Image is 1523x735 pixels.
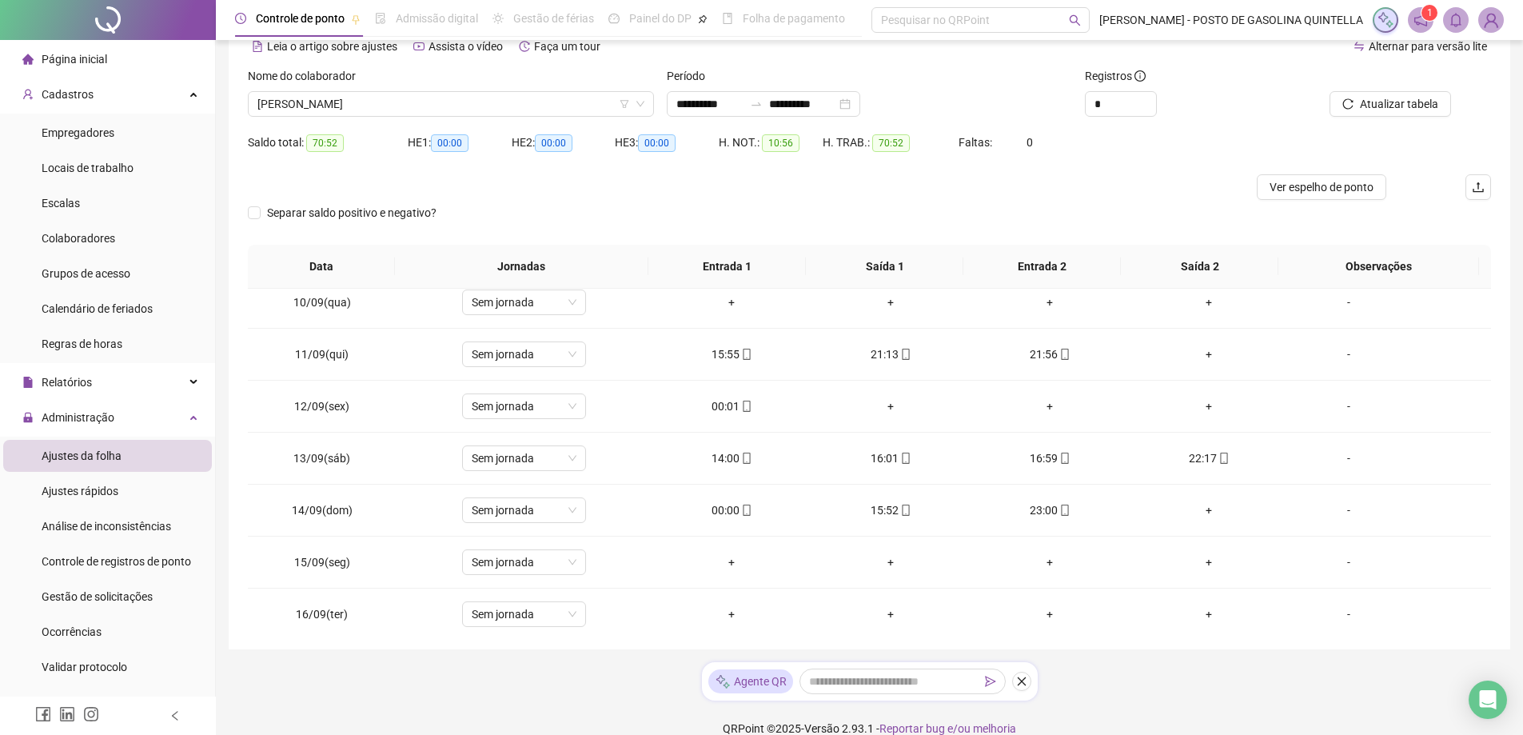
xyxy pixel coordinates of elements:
div: - [1302,449,1396,467]
span: send [985,676,996,687]
span: pushpin [351,14,361,24]
div: + [665,605,799,623]
th: Observações [1278,245,1479,289]
div: - [1302,501,1396,519]
span: mobile [740,349,752,360]
span: Ocorrências [42,625,102,638]
span: facebook [35,706,51,722]
div: + [1142,605,1276,623]
span: Painel do DP [629,12,692,25]
div: + [1142,294,1276,311]
span: mobile [899,453,911,464]
span: Ver espelho de ponto [1270,178,1373,196]
span: mobile [740,505,752,516]
span: Sem jornada [472,446,576,470]
div: + [983,553,1117,571]
div: 15:55 [665,346,799,363]
span: Leia o artigo sobre ajustes [267,40,397,53]
div: HE 2: [512,134,616,152]
th: Jornadas [395,245,648,289]
div: H. TRAB.: [823,134,959,152]
span: Atualizar tabela [1360,95,1438,113]
span: Folha de pagamento [743,12,845,25]
span: Sem jornada [472,498,576,522]
div: - [1302,553,1396,571]
span: Ajustes rápidos [42,485,118,497]
span: Gestão de férias [513,12,594,25]
span: down [636,99,645,109]
span: 00:00 [431,134,468,152]
th: Saída 2 [1121,245,1278,289]
div: 16:59 [983,449,1117,467]
span: mobile [740,453,752,464]
span: 70:52 [872,134,910,152]
span: mobile [1058,453,1070,464]
span: Faltas: [959,136,995,149]
div: 21:56 [983,346,1117,363]
span: mobile [899,505,911,516]
span: home [22,54,34,65]
span: 00:00 [638,134,676,152]
span: 1 [1427,7,1433,18]
div: + [665,553,799,571]
span: Link para registro rápido [42,696,163,709]
div: - [1302,605,1396,623]
th: Saída 1 [806,245,963,289]
button: Atualizar tabela [1330,91,1451,117]
span: Ajustes da folha [42,449,122,462]
span: book [722,13,733,24]
span: Admissão digital [396,12,478,25]
div: + [824,397,958,415]
span: bell [1449,13,1463,27]
div: 23:00 [983,501,1117,519]
sup: 1 [1421,5,1437,21]
span: Empregadores [42,126,114,139]
span: file [22,377,34,388]
div: + [983,294,1117,311]
span: mobile [1058,505,1070,516]
span: Sem jornada [472,290,576,314]
span: mobile [1217,453,1230,464]
span: 70:52 [306,134,344,152]
span: user-add [22,89,34,100]
span: 10/09(qua) [293,296,351,309]
div: Saldo total: [248,134,408,152]
span: Validar protocolo [42,661,127,673]
span: Calendário de feriados [42,302,153,315]
span: youtube [413,41,425,52]
span: mobile [1058,349,1070,360]
img: 88932 [1479,8,1503,32]
span: lock [22,412,34,423]
span: linkedin [59,706,75,722]
span: Escalas [42,197,80,210]
span: swap [1354,41,1365,52]
span: Alternar para versão lite [1369,40,1487,53]
span: LEONARDO [257,92,644,116]
span: 00:00 [535,134,572,152]
span: close [1016,676,1027,687]
span: 0 [1027,136,1033,149]
img: sparkle-icon.fc2bf0ac1784a2077858766a79e2daf3.svg [1377,11,1394,29]
span: mobile [740,401,752,412]
button: Ver espelho de ponto [1257,174,1386,200]
div: + [1142,501,1276,519]
span: 15/09(seg) [294,556,350,569]
span: Cadastros [42,88,94,101]
span: upload [1472,181,1485,194]
span: 13/09(sáb) [293,452,350,465]
span: Análise de inconsistências [42,520,171,533]
div: 21:13 [824,346,958,363]
span: Sem jornada [472,342,576,366]
th: Entrada 1 [648,245,806,289]
span: 11/09(qui) [295,348,349,361]
div: Open Intercom Messenger [1469,681,1507,719]
div: - [1302,294,1396,311]
div: Agente QR [708,669,793,693]
span: search [1069,14,1081,26]
span: Registros [1085,67,1146,85]
div: + [665,294,799,311]
span: info-circle [1134,70,1146,82]
span: Administração [42,411,114,424]
span: filter [620,99,629,109]
span: reload [1342,98,1354,110]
